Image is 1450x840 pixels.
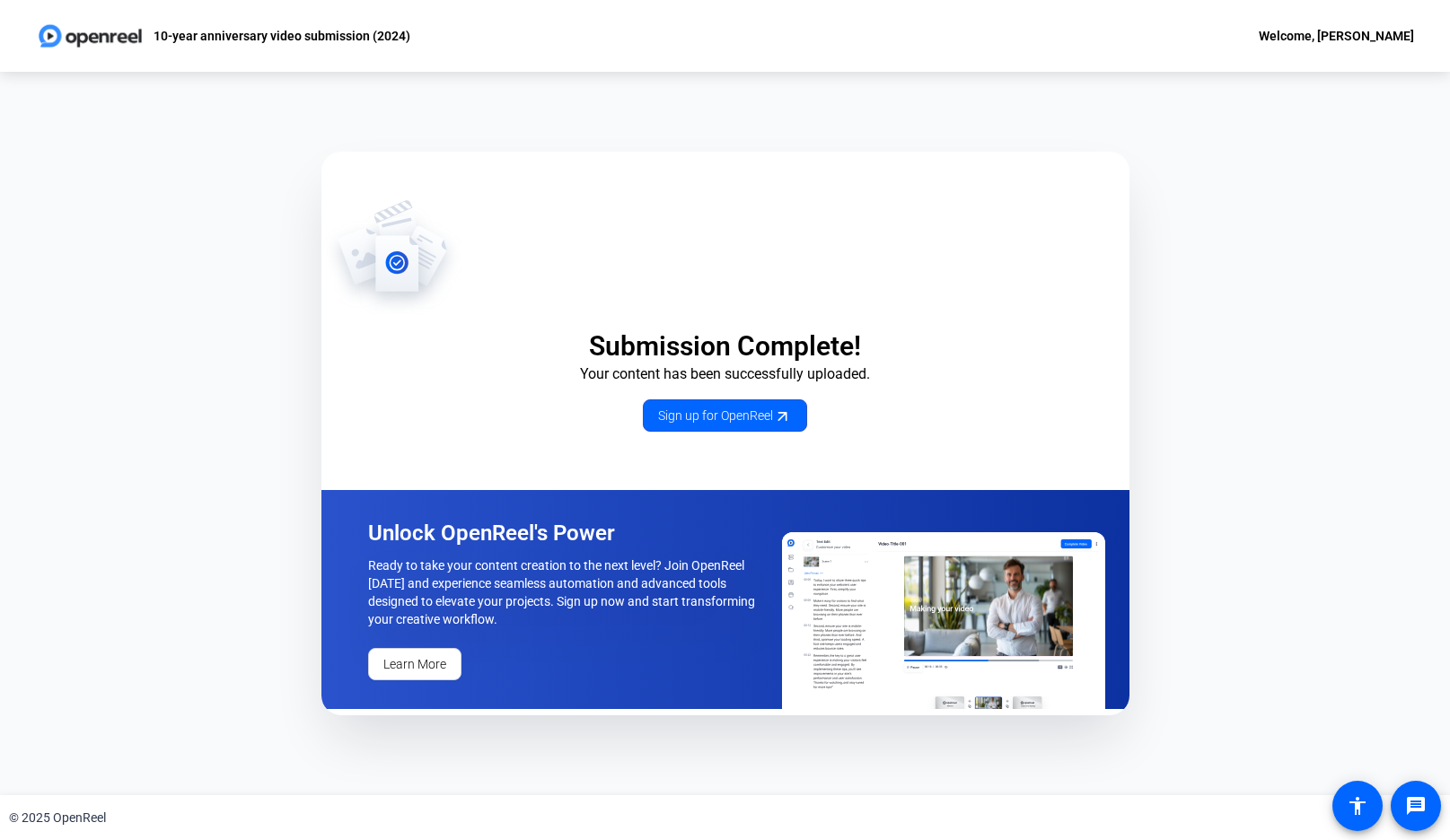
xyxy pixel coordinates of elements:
[321,363,1129,385] p: Your content has been successfully uploaded.
[368,648,461,680] a: Learn More
[9,809,106,827] div: © 2025 OpenReel
[643,399,807,432] a: Sign up for OpenReel
[383,655,446,674] span: Learn More
[1347,795,1368,817] mat-icon: accessibility
[368,556,761,628] p: Ready to take your content creation to the next level? Join OpenReel [DATE] and experience seamle...
[1405,795,1427,817] mat-icon: message
[321,198,464,315] img: OpenReel
[154,25,410,47] p: 10-year anniversary video submission (2024)
[321,329,1129,363] p: Submission Complete!
[658,407,792,425] span: Sign up for OpenReel
[368,519,761,547] p: Unlock OpenReel's Power
[36,18,145,54] img: OpenReel logo
[1259,25,1414,47] div: Welcome, [PERSON_NAME]
[782,532,1105,709] img: OpenReel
